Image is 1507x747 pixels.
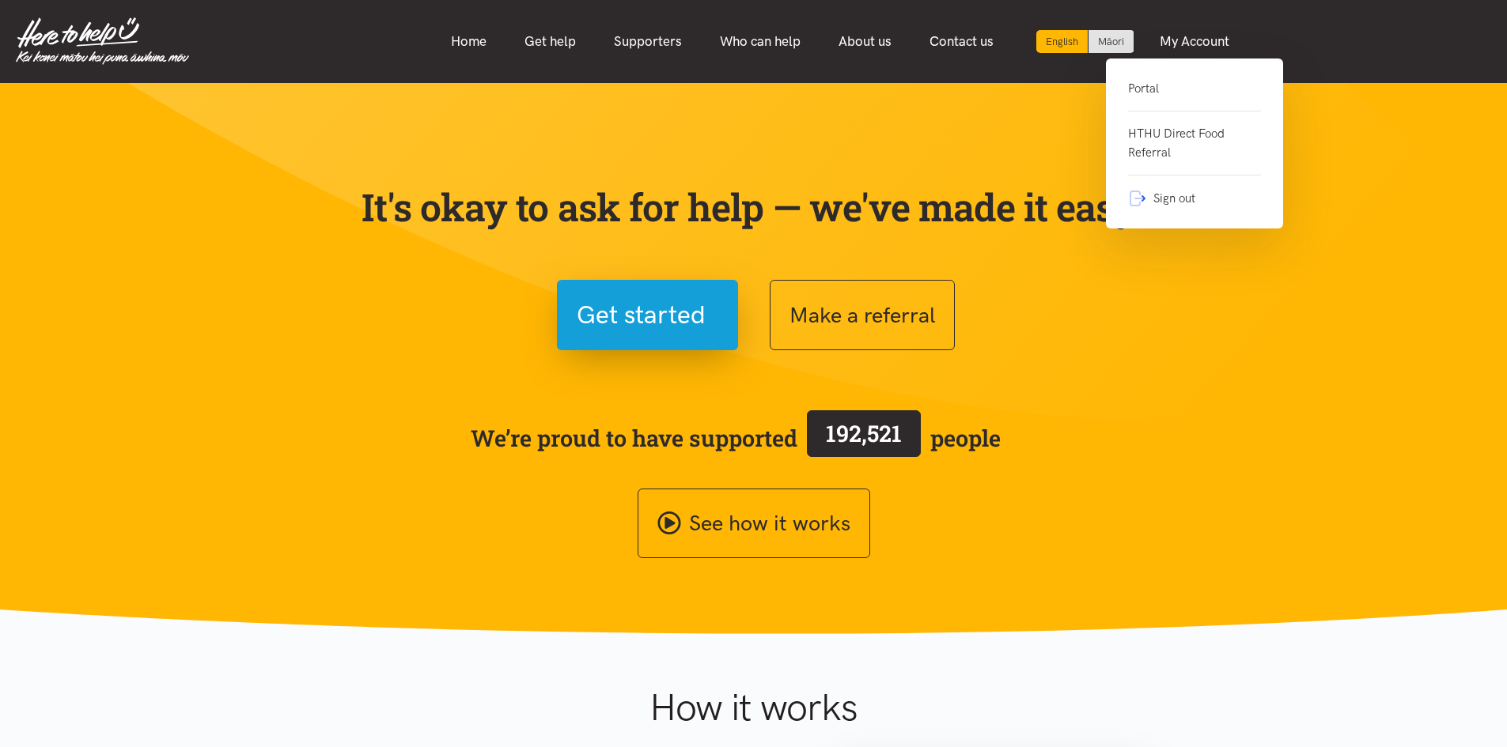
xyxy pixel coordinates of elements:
[826,418,902,448] span: 192,521
[471,407,1001,469] span: We’re proud to have supported people
[1089,30,1134,53] a: Switch to Te Reo Māori
[1036,30,1089,53] div: Current language
[797,407,930,469] a: 192,521
[911,25,1013,58] a: Contact us
[1106,58,1283,228] div: My Account
[16,17,189,65] img: Home
[495,685,1012,730] h1: How it works
[358,184,1149,230] p: It's okay to ask for help — we've made it easy!
[577,295,706,335] span: Get started
[432,25,505,58] a: Home
[505,25,595,58] a: Get help
[1128,175,1261,208] a: Sign out
[638,489,870,559] a: See how it works
[1036,30,1134,53] div: Language toggle
[557,280,738,350] button: Get started
[701,25,820,58] a: Who can help
[770,280,955,350] button: Make a referral
[1128,79,1261,111] a: Portal
[595,25,701,58] a: Supporters
[1128,111,1261,175] a: HTHU Direct Food Referral
[820,25,911,58] a: About us
[1141,25,1248,58] a: My Account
